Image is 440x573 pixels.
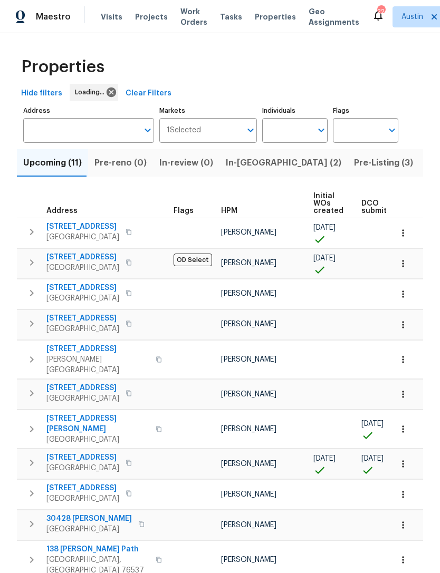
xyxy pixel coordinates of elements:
button: Open [243,123,258,138]
span: [STREET_ADDRESS] [46,483,119,493]
span: OD Select [174,254,212,266]
span: [PERSON_NAME] [221,259,276,267]
span: [GEOGRAPHIC_DATA] [46,434,149,445]
span: Properties [21,62,104,72]
button: Open [140,123,155,138]
span: Upcoming (11) [23,156,82,170]
span: Address [46,207,78,215]
span: [GEOGRAPHIC_DATA] [46,463,119,473]
span: [PERSON_NAME] [221,491,276,498]
span: Projects [135,12,168,22]
span: [PERSON_NAME] [221,556,276,564]
span: [STREET_ADDRESS] [46,452,119,463]
span: [GEOGRAPHIC_DATA] [46,493,119,504]
span: [DATE] [313,455,336,462]
span: Clear Filters [126,87,171,100]
span: [GEOGRAPHIC_DATA] [46,293,119,304]
span: [GEOGRAPHIC_DATA] [46,393,119,404]
span: DCO submitted [361,200,399,215]
span: [STREET_ADDRESS] [46,313,119,324]
span: [GEOGRAPHIC_DATA] [46,324,119,334]
span: Initial WOs created [313,192,343,215]
span: [GEOGRAPHIC_DATA] [46,263,119,273]
span: Pre-Listing (3) [354,156,413,170]
button: Hide filters [17,84,66,103]
span: [STREET_ADDRESS] [46,383,119,393]
span: Loading... [75,87,109,98]
span: Work Orders [180,6,207,27]
span: [PERSON_NAME] [221,321,276,328]
span: [STREET_ADDRESS] [46,344,149,354]
button: Clear Filters [121,84,176,103]
span: [GEOGRAPHIC_DATA] [46,232,119,242]
span: Hide filters [21,87,62,100]
label: Address [23,108,154,114]
span: Austin [401,12,423,22]
span: In-[GEOGRAPHIC_DATA] (2) [226,156,341,170]
label: Flags [333,108,398,114]
span: 1 Selected [167,126,201,135]
span: [PERSON_NAME] [221,290,276,297]
span: [DATE] [361,455,384,462]
span: Flags [174,207,194,215]
div: 22 [377,6,385,17]
span: [PERSON_NAME][GEOGRAPHIC_DATA] [46,354,149,375]
button: Open [314,123,329,138]
span: [PERSON_NAME] [221,460,276,468]
div: Loading... [70,84,118,101]
span: Properties [255,12,296,22]
button: Open [385,123,399,138]
span: Maestro [36,12,71,22]
span: [PERSON_NAME] [221,425,276,433]
span: [GEOGRAPHIC_DATA] [46,524,132,535]
span: [STREET_ADDRESS] [46,221,119,232]
span: [DATE] [313,224,336,231]
span: [DATE] [313,255,336,262]
span: 138 [PERSON_NAME] Path [46,544,149,555]
span: [STREET_ADDRESS] [46,283,119,293]
span: [PERSON_NAME] [221,229,276,236]
label: Individuals [262,108,328,114]
span: [STREET_ADDRESS][PERSON_NAME] [46,413,149,434]
span: Pre-reno (0) [94,156,147,170]
span: In-review (0) [159,156,213,170]
label: Markets [159,108,257,114]
span: [PERSON_NAME] [221,391,276,398]
span: [STREET_ADDRESS] [46,252,119,263]
span: HPM [221,207,237,215]
span: [DATE] [361,420,384,428]
span: Visits [101,12,122,22]
span: Geo Assignments [309,6,359,27]
span: [PERSON_NAME] [221,521,276,529]
span: [PERSON_NAME] [221,356,276,363]
span: 30428 [PERSON_NAME] [46,513,132,524]
span: Tasks [220,13,242,21]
